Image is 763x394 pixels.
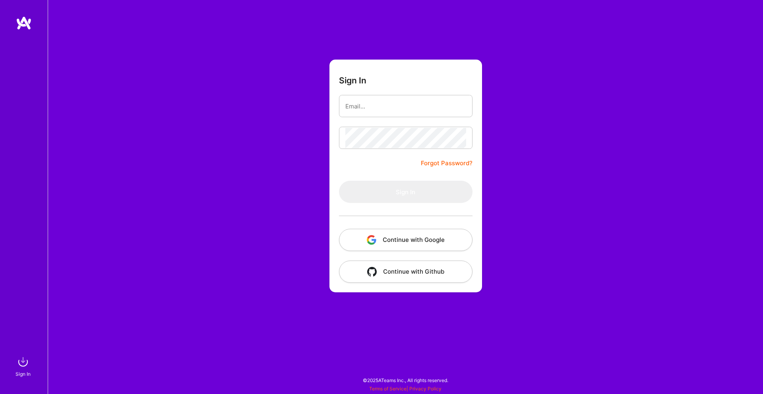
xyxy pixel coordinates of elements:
[339,181,473,203] button: Sign In
[15,370,31,378] div: Sign In
[48,370,763,390] div: © 2025 ATeams Inc., All rights reserved.
[16,16,32,30] img: logo
[345,96,466,116] input: Email...
[17,354,31,378] a: sign inSign In
[15,354,31,370] img: sign in
[339,229,473,251] button: Continue with Google
[339,75,366,85] h3: Sign In
[409,386,442,392] a: Privacy Policy
[367,267,377,276] img: icon
[339,261,473,283] button: Continue with Github
[369,386,407,392] a: Terms of Service
[369,386,442,392] span: |
[367,235,376,245] img: icon
[421,158,473,168] a: Forgot Password?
